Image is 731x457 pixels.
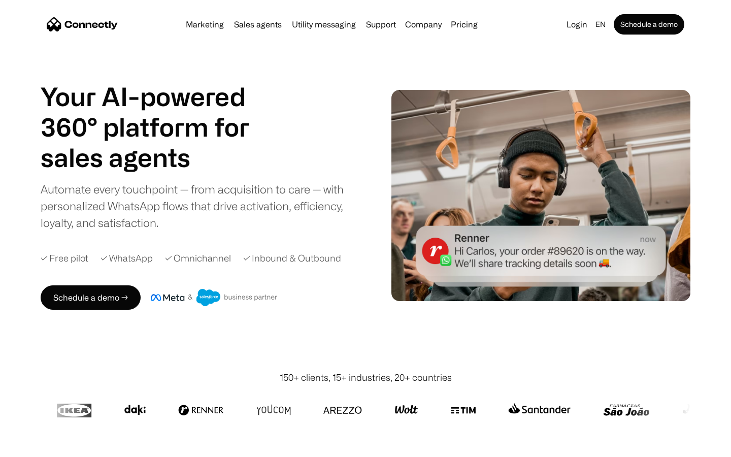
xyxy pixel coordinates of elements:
[151,289,278,306] img: Meta and Salesforce business partner badge.
[20,439,61,453] ul: Language list
[405,17,442,31] div: Company
[41,181,360,231] div: Automate every touchpoint — from acquisition to care — with personalized WhatsApp flows that driv...
[41,81,274,142] h1: Your AI-powered 360° platform for
[41,285,141,310] a: Schedule a demo →
[447,20,482,28] a: Pricing
[10,438,61,453] aside: Language selected: English
[182,20,228,28] a: Marketing
[165,251,231,265] div: ✓ Omnichannel
[362,20,400,28] a: Support
[41,142,274,173] h1: sales agents
[243,251,341,265] div: ✓ Inbound & Outbound
[101,251,153,265] div: ✓ WhatsApp
[595,17,606,31] div: en
[230,20,286,28] a: Sales agents
[562,17,591,31] a: Login
[280,371,452,384] div: 150+ clients, 15+ industries, 20+ countries
[288,20,360,28] a: Utility messaging
[41,251,88,265] div: ✓ Free pilot
[614,14,684,35] a: Schedule a demo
